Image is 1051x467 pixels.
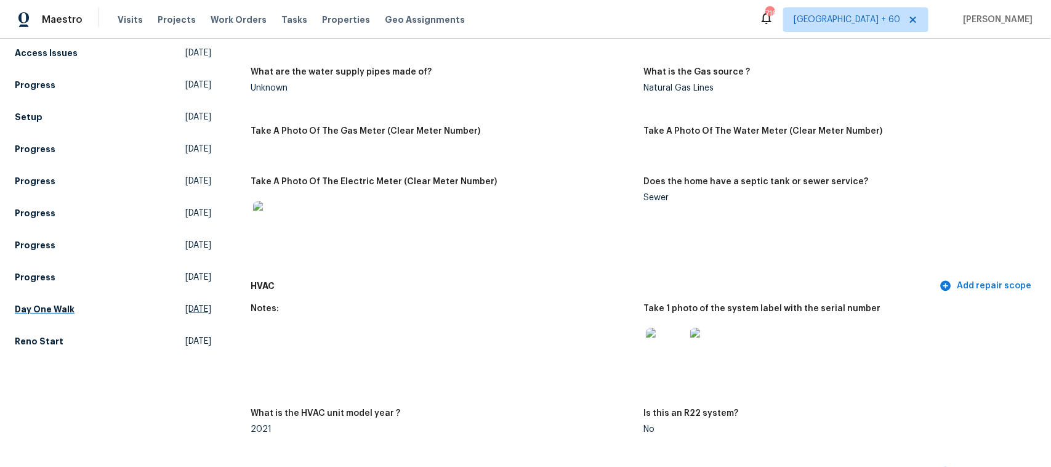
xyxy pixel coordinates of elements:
h5: Take 1 photo of the system label with the serial number [643,304,880,313]
a: Access Issues[DATE] [15,42,211,64]
div: No [643,425,1026,434]
a: Day One Walk[DATE] [15,298,211,320]
div: 2021 [251,425,634,434]
span: [DATE] [185,271,211,283]
h5: Progress [15,143,55,155]
h5: Does the home have a septic tank or sewer service? [643,177,868,186]
h5: Take A Photo Of The Water Meter (Clear Meter Number) [643,127,882,136]
h5: Reno Start [15,335,63,347]
span: Geo Assignments [385,14,465,26]
span: Properties [322,14,370,26]
h5: Progress [15,271,55,283]
a: Progress[DATE] [15,234,211,256]
h5: Progress [15,239,55,251]
h5: Take A Photo Of The Electric Meter (Clear Meter Number) [251,177,497,186]
h5: Is this an R22 system? [643,409,738,418]
button: Add repair scope [937,275,1036,298]
a: Progress[DATE] [15,202,211,224]
span: [PERSON_NAME] [958,14,1033,26]
a: Progress[DATE] [15,74,211,96]
a: Progress[DATE] [15,266,211,288]
div: Sewer [643,193,1026,202]
h5: What is the Gas source ? [643,68,750,76]
span: [DATE] [185,111,211,123]
h5: Progress [15,207,55,219]
span: [GEOGRAPHIC_DATA] + 60 [794,14,900,26]
a: Setup[DATE] [15,106,211,128]
h5: Access Issues [15,47,78,59]
span: Maestro [42,14,83,26]
a: Reno Start[DATE] [15,330,211,352]
h5: What is the HVAC unit model year ? [251,409,400,418]
h5: What are the water supply pipes made of? [251,68,432,76]
h5: Progress [15,175,55,187]
div: 716 [765,7,774,20]
span: Visits [118,14,143,26]
span: [DATE] [185,79,211,91]
h5: Take A Photo Of The Gas Meter (Clear Meter Number) [251,127,480,136]
a: Progress[DATE] [15,170,211,192]
span: [DATE] [185,207,211,219]
a: Progress[DATE] [15,138,211,160]
h5: HVAC [251,280,937,293]
h5: Progress [15,79,55,91]
span: Projects [158,14,196,26]
span: [DATE] [185,47,211,59]
span: [DATE] [185,143,211,155]
span: Work Orders [211,14,267,26]
span: Tasks [281,15,307,24]
span: Add repair scope [942,278,1031,294]
span: [DATE] [185,303,211,315]
span: [DATE] [185,335,211,347]
h5: Notes: [251,304,279,313]
h5: Day One Walk [15,303,74,315]
div: Unknown [251,84,634,92]
span: [DATE] [185,239,211,251]
span: [DATE] [185,175,211,187]
h5: Setup [15,111,42,123]
div: Natural Gas Lines [643,84,1026,92]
